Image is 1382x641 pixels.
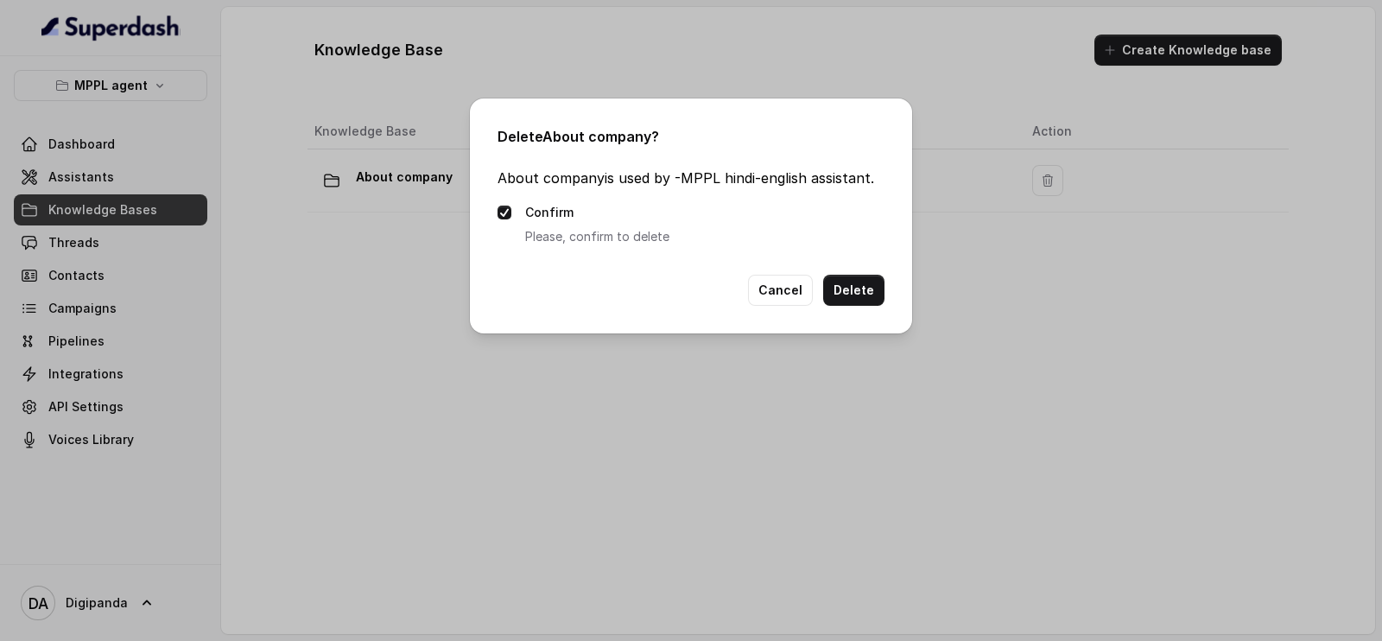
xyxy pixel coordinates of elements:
[498,168,884,188] p: About company is used by - MPPL hindi-english assistant .
[498,126,884,147] h2: Delete About company ?
[823,275,884,306] button: Delete
[748,275,813,306] button: Cancel
[525,226,884,247] p: Please, confirm to delete
[525,202,574,223] label: Confirm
